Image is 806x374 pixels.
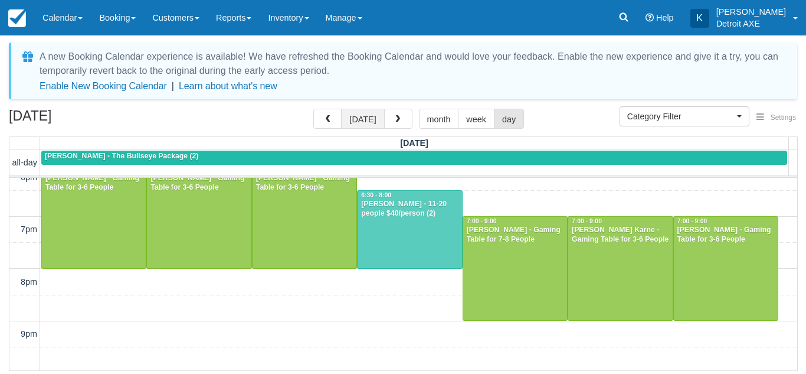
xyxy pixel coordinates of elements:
button: day [494,109,524,129]
span: Settings [771,113,796,122]
a: 6:30 - 8:00[PERSON_NAME] - 11-20 people $40/person (2) [357,190,462,269]
span: [DATE] [400,138,428,148]
span: 6pm [21,173,37,182]
div: K [690,9,709,28]
div: A new Booking Calendar experience is available! We have refreshed the Booking Calendar and would ... [40,50,783,78]
a: 7:00 - 9:00[PERSON_NAME] - Gaming Table for 3-6 People [673,216,778,321]
span: 7:00 - 9:00 [677,218,707,225]
div: [PERSON_NAME] - Gaming Table for 3-6 People [45,174,143,193]
a: [PERSON_NAME] - Gaming Table for 3-6 People [41,164,146,269]
span: Help [656,13,674,22]
button: Enable New Booking Calendar [40,80,167,92]
button: Category Filter [620,106,749,126]
div: [PERSON_NAME] - Gaming Table for 3-6 People [677,226,775,245]
span: 9pm [21,329,37,339]
span: Category Filter [627,110,734,122]
span: 7:00 - 9:00 [572,218,602,225]
h2: [DATE] [9,109,158,131]
button: week [458,109,494,129]
span: 7pm [21,225,37,234]
span: 7:00 - 9:00 [467,218,497,225]
button: month [419,109,459,129]
a: [PERSON_NAME] - The Bullseye Package (2) [41,151,787,165]
a: Learn about what's new [179,81,277,91]
div: [PERSON_NAME] Karne - Gaming Table for 3-6 People [571,226,669,245]
a: 7:00 - 9:00[PERSON_NAME] Karne - Gaming Table for 3-6 People [568,216,673,321]
i: Help [646,14,654,22]
button: Settings [749,109,803,126]
span: 6:30 - 8:00 [361,192,391,199]
div: [PERSON_NAME] - Gaming Table for 3-6 People [150,174,248,193]
img: checkfront-main-nav-mini-logo.png [8,9,26,27]
span: 8pm [21,277,37,287]
div: [PERSON_NAME] - Gaming Table for 7-8 People [466,226,564,245]
div: [PERSON_NAME] - 11-20 people $40/person (2) [361,200,458,219]
a: [PERSON_NAME] - Gaming Table for 3-6 People [252,164,357,269]
p: [PERSON_NAME] [716,6,786,18]
div: [PERSON_NAME] - Gaming Table for 3-6 People [255,174,353,193]
p: Detroit AXE [716,18,786,30]
a: [PERSON_NAME] - Gaming Table for 3-6 People [146,164,251,269]
span: | [172,81,174,91]
a: 7:00 - 9:00[PERSON_NAME] - Gaming Table for 7-8 People [463,216,568,321]
span: [PERSON_NAME] - The Bullseye Package (2) [45,152,198,160]
button: [DATE] [341,109,384,129]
